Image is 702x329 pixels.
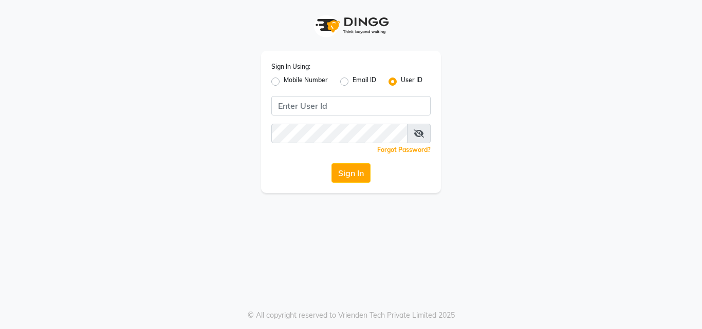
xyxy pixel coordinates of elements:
[310,10,392,41] img: logo1.svg
[331,163,371,183] button: Sign In
[377,146,431,153] a: Forgot Password?
[401,75,422,88] label: User ID
[271,62,310,71] label: Sign In Using:
[271,96,431,115] input: Username
[284,75,328,88] label: Mobile Number
[353,75,376,88] label: Email ID
[271,124,408,143] input: Username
